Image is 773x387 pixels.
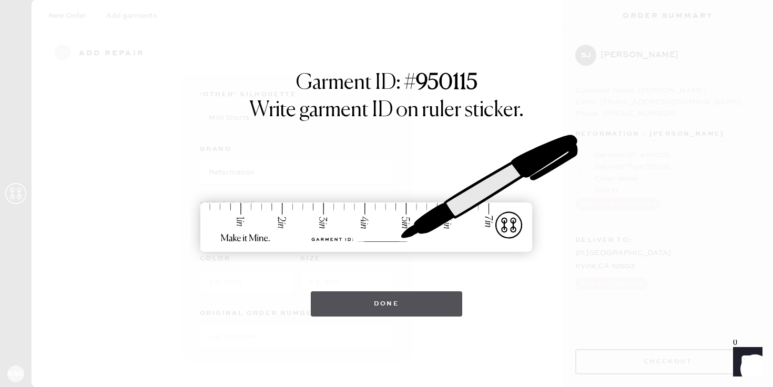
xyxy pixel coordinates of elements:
strong: 950115 [416,73,477,94]
img: ruler-sticker-sharpie.svg [189,107,584,281]
h1: Garment ID: # [296,70,477,98]
button: Done [311,291,463,317]
h1: Write garment ID on ruler sticker. [249,98,524,123]
iframe: Front Chat [723,340,768,385]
